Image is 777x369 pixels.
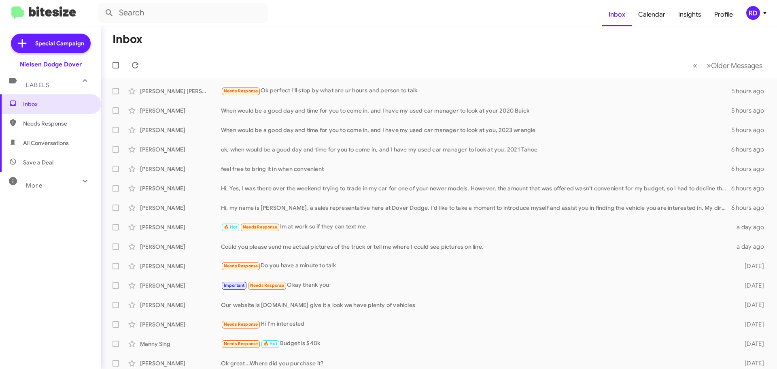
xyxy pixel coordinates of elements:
[140,165,221,173] div: [PERSON_NAME]
[221,359,732,367] div: Ok great...Where did you purchase it?
[731,87,771,95] div: 5 hours ago
[731,184,771,192] div: 6 hours ago
[221,204,731,212] div: Hi, my name is [PERSON_NAME], a sales representative here at Dover Dodge. I'd like to take a mome...
[23,158,53,166] span: Save a Deal
[221,261,732,271] div: Do you have a minute to talk
[221,281,732,290] div: Okay thank you
[140,243,221,251] div: [PERSON_NAME]
[731,107,771,115] div: 5 hours ago
[702,57,767,74] button: Next
[250,283,284,288] span: Needs Response
[672,3,708,26] a: Insights
[26,182,42,189] span: More
[140,282,221,290] div: [PERSON_NAME]
[221,86,731,96] div: Ok perfect I'll stop by what are ur hours and person to talk
[739,6,768,20] button: RD
[707,60,711,70] span: »
[35,39,84,47] span: Special Campaign
[140,184,221,192] div: [PERSON_NAME]
[140,340,221,348] div: Manny Sing
[20,60,82,68] div: Nielsen Dodge Dover
[224,322,258,327] span: Needs Response
[98,3,268,23] input: Search
[224,224,238,230] span: 🔥 Hot
[732,262,771,270] div: [DATE]
[732,340,771,348] div: [DATE]
[632,3,672,26] a: Calendar
[732,320,771,328] div: [DATE]
[113,33,142,46] h1: Inbox
[140,262,221,270] div: [PERSON_NAME]
[243,224,277,230] span: Needs Response
[221,107,731,115] div: When would be a good day and time for you to come in, and I have my used car manager to look at y...
[221,301,732,309] div: Our website is [DOMAIN_NAME] give it a look we have plenty of vehicles
[140,359,221,367] div: [PERSON_NAME]
[708,3,739,26] a: Profile
[693,60,697,70] span: «
[731,145,771,154] div: 6 hours ago
[688,57,767,74] nav: Page navigation example
[602,3,632,26] a: Inbox
[221,145,731,154] div: ok, when would be a good day and time for you to come in, and I have my used car manager to look ...
[221,222,732,232] div: Im at work so if they can text me
[732,282,771,290] div: [DATE]
[140,87,221,95] div: [PERSON_NAME] [PERSON_NAME]
[221,243,732,251] div: Could you please send me actual pictures of the truck or tell me where I could see pictures on line.
[221,126,731,134] div: When would be a good day and time for you to come in, and I have my used car manager to look at y...
[731,126,771,134] div: 5 hours ago
[731,204,771,212] div: 6 hours ago
[688,57,702,74] button: Previous
[23,119,92,128] span: Needs Response
[140,126,221,134] div: [PERSON_NAME]
[221,165,731,173] div: feel free to bring it in when convenient
[140,320,221,328] div: [PERSON_NAME]
[711,61,762,70] span: Older Messages
[224,341,258,346] span: Needs Response
[221,320,732,329] div: Hi I'm interested
[732,301,771,309] div: [DATE]
[140,204,221,212] div: [PERSON_NAME]
[140,223,221,231] div: [PERSON_NAME]
[224,263,258,269] span: Needs Response
[23,139,69,147] span: All Conversations
[221,339,732,348] div: Budget is $40k
[224,88,258,94] span: Needs Response
[23,100,92,108] span: Inbox
[263,341,277,346] span: 🔥 Hot
[224,283,245,288] span: Important
[26,81,49,89] span: Labels
[746,6,760,20] div: RD
[140,301,221,309] div: [PERSON_NAME]
[732,359,771,367] div: [DATE]
[732,243,771,251] div: a day ago
[140,107,221,115] div: [PERSON_NAME]
[221,184,731,192] div: Hi, Yes, I was there over the weekend trying to trade in my car for one of your newer models. How...
[732,223,771,231] div: a day ago
[731,165,771,173] div: 6 hours ago
[11,34,91,53] a: Special Campaign
[140,145,221,154] div: [PERSON_NAME]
